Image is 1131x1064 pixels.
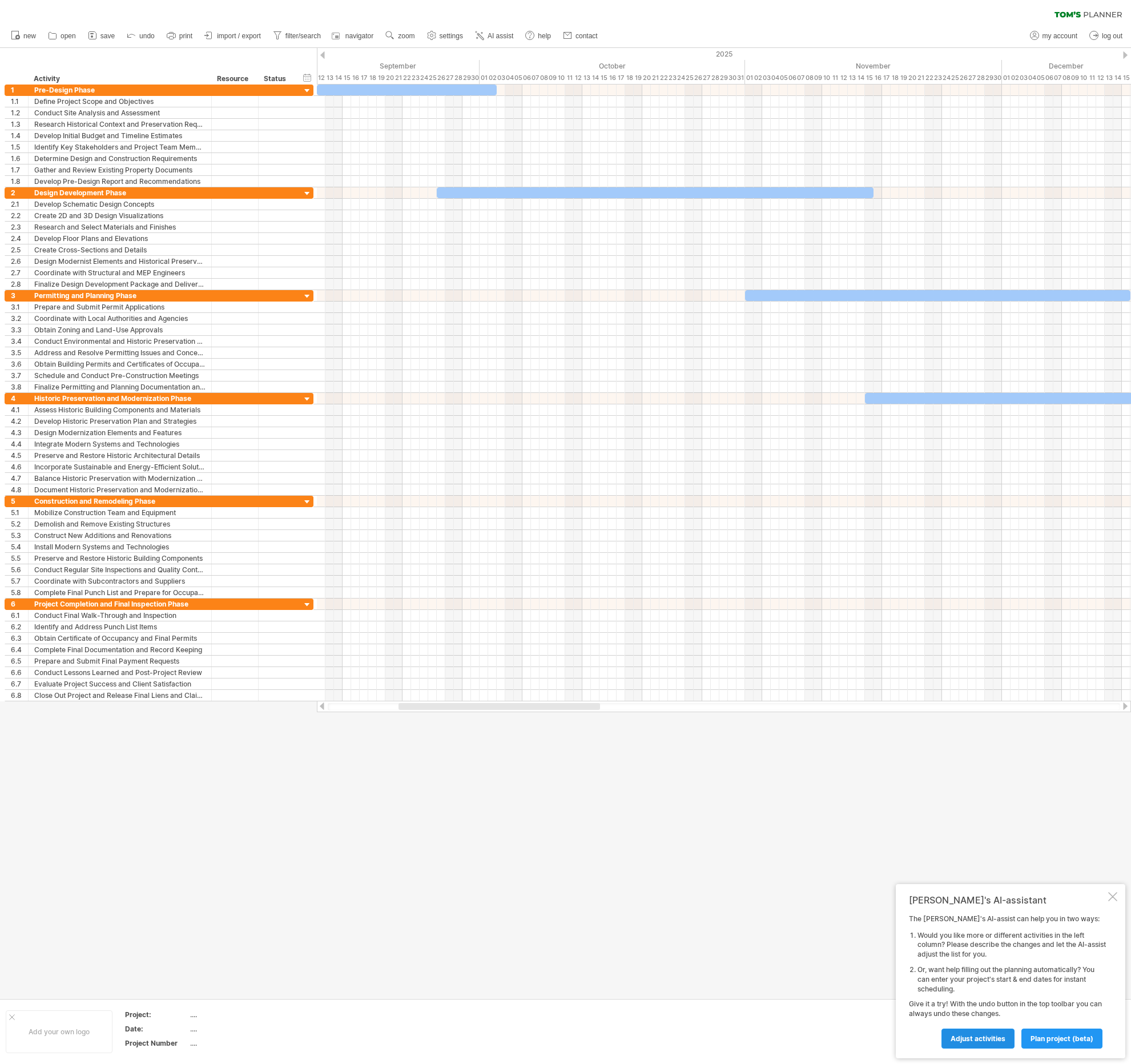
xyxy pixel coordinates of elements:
[398,32,414,40] span: zoom
[34,130,206,141] div: Develop Initial Budget and Timeline Estimates
[411,72,420,84] div: Tuesday, 23 September 2025
[11,107,28,118] div: 1.2
[164,29,196,43] a: print
[34,541,206,552] div: Install Modern Systems and Technologies
[139,32,155,40] span: undo
[34,484,206,495] div: Document Historic Preservation and Modernization Efforts
[11,85,28,95] div: 1
[34,496,206,507] div: Construction and Remodeling Phase
[762,72,771,84] div: Monday, 3 November 2025
[702,72,711,84] div: Monday, 27 October 2025
[11,324,28,335] div: 3.3
[1102,32,1122,40] span: log out
[34,633,206,644] div: Obtain Certificate of Occupancy and Final Permits
[325,72,334,84] div: Saturday, 13 September 2025
[505,72,514,84] div: Saturday, 4 October 2025
[34,199,206,210] div: Develop Schematic Design Concepts
[34,302,206,312] div: Prepare and Submit Permit Applications
[1062,72,1070,84] div: Monday, 8 December 2025
[34,96,206,107] div: Define Project Scope and Objectives
[125,1010,188,1019] div: Project:
[11,633,28,644] div: 6.3
[440,32,463,40] span: settings
[1088,72,1096,84] div: Thursday, 11 December 2025
[968,72,976,84] div: Thursday, 27 November 2025
[608,72,617,84] div: Thursday, 16 October 2025
[34,678,206,689] div: Evaluate Project Success and Client Satisfaction
[11,302,28,312] div: 3.1
[343,72,351,84] div: Monday, 15 September 2025
[814,72,822,84] div: Sunday, 9 November 2025
[34,610,206,621] div: Conduct Final Walk-Through and Inspection
[651,72,659,84] div: Tuesday, 21 October 2025
[11,507,28,518] div: 5.1
[480,60,745,72] div: October 2025
[394,72,403,84] div: Sunday, 21 September 2025
[488,32,513,40] span: AI assist
[34,553,206,564] div: Preserve and Restore Historic Building Components
[217,73,252,85] div: Resource
[217,32,261,40] span: import / export
[582,72,591,84] div: Monday, 13 October 2025
[179,32,192,40] span: print
[1053,72,1062,84] div: Sunday, 7 December 2025
[719,72,728,84] div: Wednesday, 29 October 2025
[34,119,206,130] div: Research Historical Context and Preservation Requirements
[34,667,206,678] div: Conduct Lessons Learned and Post-Project Review
[11,404,28,415] div: 4.1
[34,473,206,484] div: Balance Historic Preservation with Modernization Goals
[685,72,694,84] div: Saturday, 25 October 2025
[34,153,206,164] div: Determine Design and Construction Requirements
[11,233,28,244] div: 2.4
[377,72,385,84] div: Friday, 19 September 2025
[124,29,158,43] a: undo
[34,324,206,335] div: Obtain Zoning and Land-Use Approvals
[909,894,1106,906] div: [PERSON_NAME]'s AI-assistant
[34,587,206,598] div: Complete Final Punch List and Prepare for Occupancy
[856,72,865,84] div: Friday, 14 November 2025
[285,32,321,40] span: filter/search
[11,450,28,461] div: 4.5
[345,32,373,40] span: navigator
[125,1024,188,1034] div: Date:
[34,290,206,301] div: Permitting and Planning Phase
[11,164,28,175] div: 1.7
[736,72,745,84] div: Friday, 31 October 2025
[11,382,28,392] div: 3.8
[190,1010,286,1019] div: ....
[548,72,557,84] div: Thursday, 9 October 2025
[11,576,28,587] div: 5.7
[190,1038,286,1048] div: ....
[34,427,206,438] div: Design Modernization Elements and Features
[522,29,554,43] a: help
[34,85,206,95] div: Pre-Design Phase
[223,60,480,72] div: September 2025
[11,564,28,575] div: 5.6
[754,72,762,84] div: Sunday, 2 November 2025
[34,599,206,609] div: Project Completion and Final Inspection Phase
[1096,72,1105,84] div: Friday, 12 December 2025
[1036,72,1045,84] div: Friday, 5 December 2025
[11,553,28,564] div: 5.5
[34,176,206,187] div: Develop Pre-Design Report and Recommendations
[317,72,325,84] div: Friday, 12 September 2025
[771,72,779,84] div: Tuesday, 4 November 2025
[34,107,206,118] div: Conduct Site Analysis and Assessment
[34,244,206,255] div: Create Cross-Sections and Details
[34,690,206,701] div: Close Out Project and Release Final Liens and Claims
[599,72,608,84] div: Wednesday, 15 October 2025
[34,73,205,85] div: Activity
[11,416,28,427] div: 4.2
[11,130,28,141] div: 1.4
[403,72,411,84] div: Monday, 22 September 2025
[1086,29,1126,43] a: log out
[899,72,908,84] div: Wednesday, 19 November 2025
[942,72,951,84] div: Monday, 24 November 2025
[11,119,28,130] div: 1.3
[11,393,28,404] div: 4
[694,72,702,84] div: Sunday, 26 October 2025
[11,279,28,290] div: 2.8
[634,72,642,84] div: Sunday, 19 October 2025
[1079,72,1088,84] div: Wednesday, 10 December 2025
[617,72,625,84] div: Friday, 17 October 2025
